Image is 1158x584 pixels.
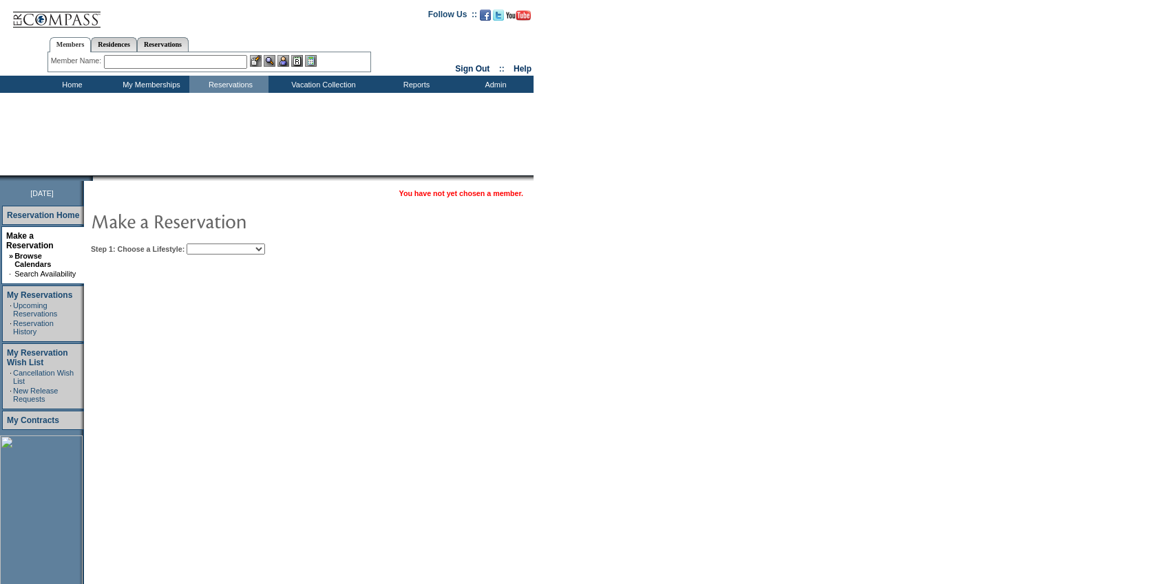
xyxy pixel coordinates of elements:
a: My Reservation Wish List [7,348,68,367]
a: Members [50,37,92,52]
img: blank.gif [93,175,94,181]
img: b_calculator.gif [305,55,317,67]
img: promoShadowLeftCorner.gif [88,175,93,181]
td: · [10,369,12,385]
td: Home [31,76,110,93]
img: View [264,55,275,67]
b: Step 1: Choose a Lifestyle: [91,245,185,253]
a: Cancellation Wish List [13,369,74,385]
a: My Reservations [7,290,72,300]
a: Reservation History [13,319,54,336]
a: Browse Calendars [14,252,51,268]
span: :: [499,64,505,74]
td: Vacation Collection [269,76,375,93]
td: My Memberships [110,76,189,93]
div: Member Name: [51,55,104,67]
td: · [9,270,13,278]
a: Follow us on Twitter [493,14,504,22]
td: Admin [454,76,534,93]
td: Follow Us :: [428,8,477,25]
td: Reports [375,76,454,93]
img: Reservations [291,55,303,67]
img: Become our fan on Facebook [480,10,491,21]
img: Follow us on Twitter [493,10,504,21]
a: Upcoming Reservations [13,301,57,318]
td: · [10,301,12,318]
img: Impersonate [277,55,289,67]
a: Subscribe to our YouTube Channel [506,14,531,22]
img: pgTtlMakeReservation.gif [91,207,366,235]
img: b_edit.gif [250,55,262,67]
a: Reservations [137,37,189,52]
a: Help [514,64,531,74]
td: Reservations [189,76,269,93]
b: » [9,252,13,260]
span: [DATE] [30,189,54,197]
td: · [10,319,12,336]
a: Make a Reservation [6,231,54,250]
a: My Contracts [7,415,59,425]
a: Sign Out [455,64,489,74]
a: New Release Requests [13,387,58,403]
img: Subscribe to our YouTube Channel [506,10,531,21]
a: Residences [91,37,137,52]
span: You have not yet chosen a member. [399,189,523,197]
a: Become our fan on Facebook [480,14,491,22]
a: Reservation Home [7,210,79,220]
td: · [10,387,12,403]
a: Search Availability [14,270,76,278]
